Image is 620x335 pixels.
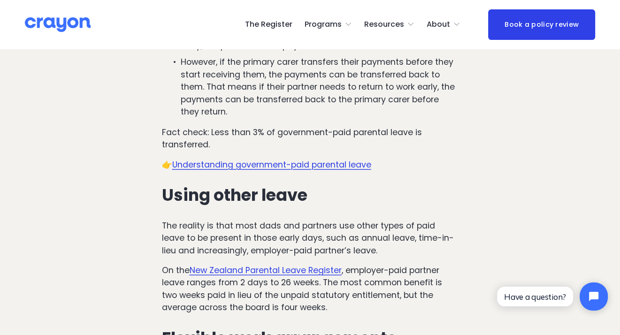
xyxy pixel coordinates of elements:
p: The reality is that most dads and partners use other types of paid leave to be present in those e... [162,220,459,257]
img: Crayon [25,16,91,33]
p: 👉 [162,159,459,171]
a: Book a policy review [488,9,595,40]
a: folder dropdown [364,17,414,32]
strong: Using other leave [162,183,307,206]
a: The Register [245,17,292,32]
a: New Zealand Parental Leave Register [190,265,342,276]
span: About [427,18,450,31]
p: On the , employer-paid partner leave ranges from 2 days to 26 weeks. The most common benefit is t... [162,264,459,314]
span: Programs [305,18,342,31]
iframe: Tidio Chat [489,274,616,319]
p: Fact check: Less than 3% of government-paid parental leave is transferred. [162,126,459,151]
a: folder dropdown [305,17,352,32]
span: Resources [364,18,404,31]
a: Understanding government-paid parental leave [172,159,371,170]
p: However, if the primary carer transfers their payments before they start receiving them, the paym... [181,56,459,118]
a: folder dropdown [427,17,460,32]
